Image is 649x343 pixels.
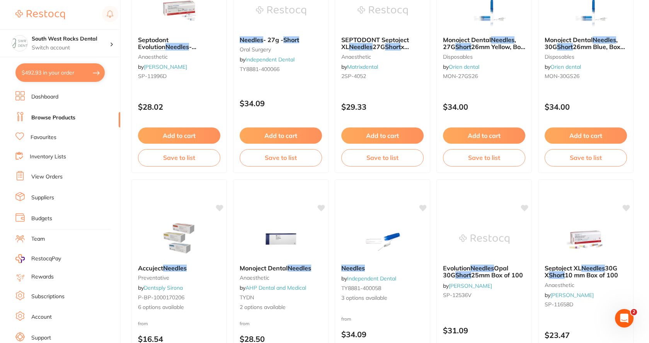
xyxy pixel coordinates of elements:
span: TY8881-400066 [240,66,279,73]
b: Septoject XL Needles 30G X Short 10 mm Box of 100 [545,265,627,279]
iframe: Intercom live chat [615,309,634,328]
p: $31.09 [443,326,525,335]
b: Monoject Dental Needles, 27G Short 26mm Yellow, Box of 100 [443,36,525,51]
button: Save to list [240,149,322,166]
span: P-BP-1000170206 [138,294,184,301]
b: Monoject Dental Needles [240,265,322,272]
span: MON-27GS26 [443,73,478,80]
span: 6 options available [138,304,220,311]
small: anaesthetic [341,54,424,60]
em: Needles [593,36,616,44]
span: 27G [373,43,385,51]
b: Septodont Evolution Needles - 30G Short 25mm - Sterile, 100-Pack [138,36,220,51]
span: , 27G [443,36,516,51]
span: MON-30GS26 [545,73,579,80]
p: $34.09 [341,330,424,339]
em: Needles [163,264,187,272]
p: Switch account [32,44,110,52]
span: by [341,63,378,70]
em: Short [455,271,471,279]
small: disposables [545,54,627,60]
span: 2 [631,309,637,315]
a: Orien dental [550,63,581,70]
span: 26mm Blue, Box of 100 [545,43,625,58]
img: Accuject Needles [154,220,204,258]
button: Add to cart [443,127,525,144]
p: $23.47 [545,331,627,340]
em: Needles [581,264,605,272]
a: Browse Products [31,114,75,122]
span: TYDN [240,294,254,301]
span: Monoject Dental [545,36,593,44]
img: Septoject XL Needles 30G X Short 10 mm Box of 100 [561,220,611,258]
span: 2 options available [240,304,322,311]
b: Needles - 27g - Short [240,36,322,43]
small: disposables [443,54,525,60]
button: Save to list [443,149,525,166]
small: anaesthetic [240,275,322,281]
a: Orien dental [449,63,479,70]
span: - 27g - [263,36,283,44]
a: [PERSON_NAME] [550,292,594,299]
a: View Orders [31,173,63,181]
span: from [341,316,351,322]
img: RestocqPay [15,254,25,263]
span: Monoject Dental [240,264,288,272]
b: Needles [341,265,424,272]
a: [PERSON_NAME] [144,63,187,70]
b: SEPTODONT Septoject XL Needles 27G Short x 25mm (100) [341,36,424,51]
a: Account [31,313,52,321]
button: Add to cart [240,127,322,144]
span: by [443,282,492,289]
em: Short [455,43,471,51]
span: 30G X [545,264,617,279]
p: $34.00 [545,102,627,111]
span: by [545,63,581,70]
span: from [240,321,250,326]
span: Septoject XL [545,264,581,272]
a: Dashboard [31,93,58,101]
a: Budgets [31,215,52,222]
em: Needles [470,264,494,272]
span: by [341,275,396,282]
span: by [545,292,594,299]
span: Septodont Evolution [138,36,169,51]
a: Independent Dental [347,275,396,282]
span: 26mm Yellow, Box of 100 [443,43,525,58]
p: $34.09 [240,99,322,108]
b: Accuject Needles [138,265,220,272]
img: South West Rocks Dental [12,36,27,51]
span: SP-12536V [443,292,472,299]
span: 2SP-4052 [341,73,366,80]
a: Subscriptions [31,293,65,301]
a: Team [31,235,45,243]
span: 10 mm Box of 100 [565,271,618,279]
img: Needles [358,220,408,258]
a: Inventory Lists [30,153,66,161]
em: Short [150,50,166,58]
button: $492.93 in your order [15,63,105,82]
span: from [138,321,148,326]
em: Needles [491,36,514,44]
a: Dentsply Sirona [144,284,183,291]
em: Short [385,43,401,51]
span: by [138,284,183,291]
a: Support [31,334,51,342]
a: Independent Dental [245,56,295,63]
button: Add to cart [341,127,424,144]
p: $28.02 [138,102,220,111]
span: by [138,63,187,70]
span: by [443,63,479,70]
span: - 30G [138,43,196,58]
span: by [240,284,306,291]
span: SEPTODONT Septoject XL [341,36,409,51]
span: SP-11996D [138,73,167,80]
em: Needles [240,36,263,44]
a: AHP Dental and Medical [245,284,306,291]
span: 3 options available [341,294,424,302]
em: Needles [349,43,373,51]
img: Restocq Logo [15,10,65,19]
a: RestocqPay [15,254,61,263]
img: Evolution Needles Opal 30G Short 25mm Box of 100 [459,220,509,258]
em: Needles [341,264,365,272]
